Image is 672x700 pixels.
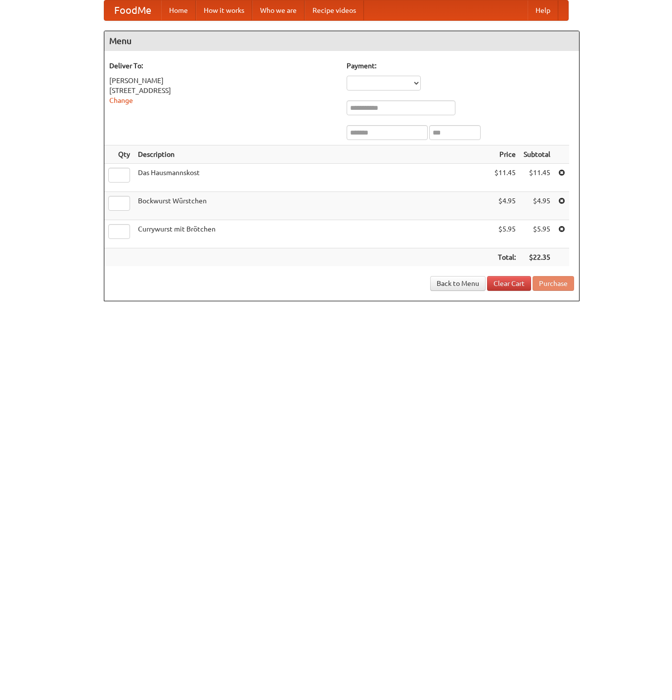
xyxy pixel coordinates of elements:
[491,248,520,267] th: Total:
[487,276,531,291] a: Clear Cart
[347,61,574,71] h5: Payment:
[134,145,491,164] th: Description
[161,0,196,20] a: Home
[305,0,364,20] a: Recipe videos
[520,248,554,267] th: $22.35
[528,0,558,20] a: Help
[491,192,520,220] td: $4.95
[134,220,491,248] td: Currywurst mit Brötchen
[196,0,252,20] a: How it works
[109,76,337,86] div: [PERSON_NAME]
[491,220,520,248] td: $5.95
[104,0,161,20] a: FoodMe
[104,31,579,51] h4: Menu
[491,164,520,192] td: $11.45
[520,164,554,192] td: $11.45
[520,192,554,220] td: $4.95
[430,276,486,291] a: Back to Menu
[533,276,574,291] button: Purchase
[109,96,133,104] a: Change
[109,86,337,95] div: [STREET_ADDRESS]
[134,192,491,220] td: Bockwurst Würstchen
[134,164,491,192] td: Das Hausmannskost
[109,61,337,71] h5: Deliver To:
[491,145,520,164] th: Price
[104,145,134,164] th: Qty
[520,145,554,164] th: Subtotal
[520,220,554,248] td: $5.95
[252,0,305,20] a: Who we are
